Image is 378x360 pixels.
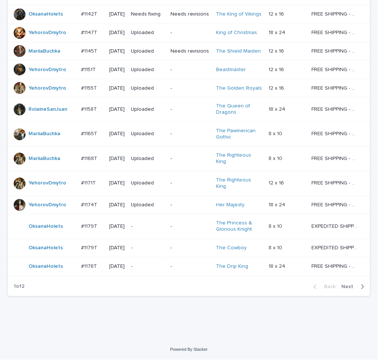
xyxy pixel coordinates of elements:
[216,177,263,190] a: The Righteous King
[312,10,360,17] p: FREE SHIPPING - preview in 1-2 business days, after your approval delivery will take 5-10 b.d.
[171,11,210,17] p: Needs revisions
[171,85,210,91] p: -
[109,48,125,54] p: [DATE]
[131,224,165,230] p: -
[28,156,60,162] a: MariiaBuchka
[312,179,360,187] p: FREE SHIPPING - preview in 1-2 business days, after your approval delivery will take 5-10 b.d.
[269,201,287,209] p: 18 x 24
[131,202,165,209] p: Uploaded
[81,130,99,137] p: #1165T
[312,105,360,113] p: FREE SHIPPING - preview in 1-2 business days, after your approval delivery will take 5-10 b.d.
[109,85,125,91] p: [DATE]
[312,262,360,270] p: FREE SHIPPING - preview in 1-2 business days, after your approval delivery will take 5-10 b.d.
[312,222,360,230] p: EXPEDITED SHIPPING - preview in 1 business day; delivery up to 5 business days after your approval.
[8,60,370,79] tr: YehorovDmytro #1151T#1151T [DATE]Uploaded-Beastmaster 12 x 1612 x 16 FREE SHIPPING - preview in 1...
[109,11,125,17] p: [DATE]
[131,245,165,251] p: -
[109,67,125,73] p: [DATE]
[269,84,286,91] p: 12 x 16
[8,122,370,147] tr: MariiaBuchka #1165T#1165T [DATE]Uploaded-The Pawmerican Gothic 8 x 108 x 10 FREE SHIPPING - previ...
[269,154,284,162] p: 8 x 10
[8,214,370,239] tr: OksanaHolets #1179T#1179T [DATE]--The Princess & Glorious Knight 8 x 108 x 10 EXPEDITED SHIPPING ...
[28,67,66,73] a: YehorovDmytro
[216,30,257,36] a: King of Christmas
[28,30,66,36] a: YehorovDmytro
[81,201,99,209] p: #1174T
[81,47,99,54] p: #1145T
[131,156,165,162] p: Uploaded
[216,128,263,141] a: The Pawmerican Gothic
[109,30,125,36] p: [DATE]
[269,65,286,73] p: 12 x 16
[269,244,284,251] p: 8 x 10
[312,201,360,209] p: FREE SHIPPING - preview in 1-2 business days, after your approval delivery will take 5-10 b.d.
[131,180,165,187] p: Uploaded
[28,85,66,91] a: YehorovDmytro
[308,284,339,290] button: Back
[131,107,165,113] p: Uploaded
[216,153,263,165] a: The Righteous King
[8,171,370,196] tr: YehorovDmytro #1171T#1171T [DATE]Uploaded-The Righteous King 12 x 1612 x 16 FREE SHIPPING - previ...
[8,196,370,214] tr: YehorovDmytro #1174T#1174T [DATE]Uploaded-Her Majesty 18 x 2418 x 24 FREE SHIPPING - preview in 1...
[269,179,286,187] p: 12 x 16
[216,11,262,17] a: The King of Vikings
[8,257,370,276] tr: OksanaHolets #1178T#1178T [DATE]--The Drip King 18 x 2418 x 24 FREE SHIPPING - preview in 1-2 bus...
[109,224,125,230] p: [DATE]
[8,42,370,60] tr: MariiaBuchka #1145T#1145T [DATE]UploadedNeeds revisionsThe Shield Maiden 12 x 1612 x 16 FREE SHIP...
[81,28,99,36] p: #1147T
[320,284,336,290] span: Back
[81,244,99,251] p: #1179T
[131,264,165,270] p: -
[8,5,370,24] tr: OksanaHolets #1142T#1142T [DATE]Needs fixingNeeds revisionsThe King of Vikings 12 x 1612 x 16 FRE...
[28,202,66,209] a: YehorovDmytro
[171,180,210,187] p: -
[109,131,125,137] p: [DATE]
[216,48,261,54] a: The Shield Maiden
[109,156,125,162] p: [DATE]
[216,264,249,270] a: The Drip King
[171,224,210,230] p: -
[81,222,99,230] p: #1179T
[312,28,360,36] p: FREE SHIPPING - preview in 1-2 business days, after your approval delivery will take 5-10 b.d.
[28,11,63,17] a: OksanaHolets
[131,131,165,137] p: Uploaded
[8,239,370,258] tr: OksanaHolets #1179T#1179T [DATE]--The Cowboy 8 x 108 x 10 EXPEDITED SHIPPING - preview in 1 busin...
[131,85,165,91] p: Uploaded
[269,130,284,137] p: 8 x 10
[109,202,125,209] p: [DATE]
[312,154,360,162] p: FREE SHIPPING - preview in 1-2 business days, after your approval delivery will take 5-10 b.d.
[269,47,286,54] p: 12 x 16
[28,131,60,137] a: MariiaBuchka
[8,278,30,296] p: 1 of 2
[312,130,360,137] p: FREE SHIPPING - preview in 1-2 business days, after your approval delivery will take 5-10 b.d.
[109,264,125,270] p: [DATE]
[8,97,370,122] tr: RolaineSanJuan #1158T#1158T [DATE]Uploaded-The Queen of Dragons 18 x 2418 x 24 FREE SHIPPING - pr...
[171,202,210,209] p: -
[28,107,67,113] a: RolaineSanJuan
[131,48,165,54] p: Uploaded
[28,264,63,270] a: OksanaHolets
[28,224,63,230] a: OksanaHolets
[28,180,66,187] a: YehorovDmytro
[216,85,262,91] a: The Golden Royals
[312,244,360,251] p: EXPEDITED SHIPPING - preview in 1 business day; delivery up to 5 business days after your approval.
[8,24,370,42] tr: YehorovDmytro #1147T#1147T [DATE]Uploaded-King of Christmas 18 x 2418 x 24 FREE SHIPPING - previe...
[131,67,165,73] p: Uploaded
[171,48,210,54] p: Needs revisions
[171,245,210,251] p: -
[342,284,358,290] span: Next
[81,65,97,73] p: #1151T
[216,245,247,251] a: The Cowboy
[171,264,210,270] p: -
[216,220,263,233] a: The Princess & Glorious Knight
[269,10,286,17] p: 12 x 16
[28,48,60,54] a: MariiaBuchka
[171,131,210,137] p: -
[8,147,370,171] tr: MariiaBuchka #1168T#1168T [DATE]Uploaded-The Righteous King 8 x 108 x 10 FREE SHIPPING - preview ...
[109,107,125,113] p: [DATE]
[109,245,125,251] p: [DATE]
[81,84,98,91] p: #1155T
[171,156,210,162] p: -
[131,11,165,17] p: Needs fixing
[216,67,246,73] a: Beastmaster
